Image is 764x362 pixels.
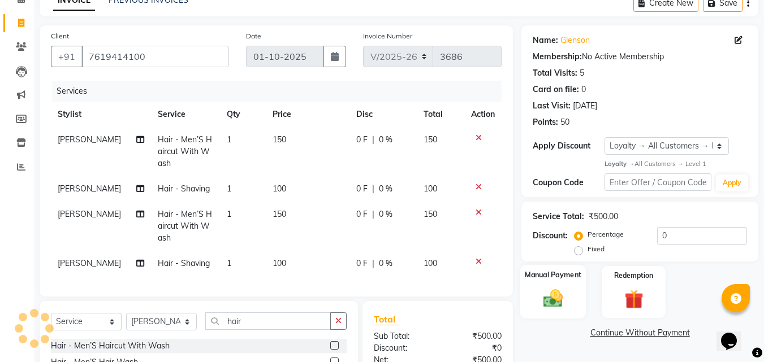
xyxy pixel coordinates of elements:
th: Disc [349,102,417,127]
span: 0 F [356,183,368,195]
div: Discount: [533,230,568,242]
div: Total Visits: [533,67,577,79]
div: Points: [533,116,558,128]
div: 5 [580,67,584,79]
button: Apply [716,175,748,191]
span: 100 [273,184,286,194]
span: 150 [424,134,437,145]
span: 150 [424,209,437,219]
span: Hair - Men’S Haircut With Wash [158,209,212,243]
button: +91 [51,46,83,67]
input: Enter Offer / Coupon Code [605,173,711,191]
th: Action [464,102,502,127]
span: 100 [424,258,437,268]
img: _cash.svg [537,287,569,310]
span: 0 % [379,258,392,269]
th: Total [417,102,465,127]
span: Hair - Shaving [158,184,210,194]
input: Search or Scan [205,312,331,330]
a: Glenson [560,34,590,46]
div: Membership: [533,51,582,63]
span: 0 % [379,134,392,146]
div: Hair - Men’S Haircut With Wash [51,340,170,352]
div: Discount: [365,342,438,354]
span: 100 [424,184,437,194]
div: Sub Total: [365,330,438,342]
div: No Active Membership [533,51,747,63]
label: Invoice Number [363,31,412,41]
span: 150 [273,134,286,145]
th: Service [151,102,220,127]
div: ₹500.00 [589,211,618,223]
div: [DATE] [573,100,597,112]
span: [PERSON_NAME] [58,184,121,194]
div: All Customers → Level 1 [605,159,747,169]
iframe: chat widget [716,317,753,351]
a: Continue Without Payment [524,327,756,339]
th: Price [266,102,349,127]
span: 0 F [356,134,368,146]
span: 0 % [379,183,392,195]
div: Name: [533,34,558,46]
div: Card on file: [533,84,579,95]
span: Hair - Shaving [158,258,210,268]
strong: Loyalty → [605,160,634,168]
div: ₹500.00 [438,330,510,342]
label: Date [246,31,261,41]
span: 1 [227,258,231,268]
span: 0 % [379,208,392,220]
span: [PERSON_NAME] [58,134,121,145]
span: Hair - Men’S Haircut With Wash [158,134,212,168]
span: [PERSON_NAME] [58,258,121,268]
span: | [372,183,374,195]
div: Service Total: [533,211,584,223]
div: Coupon Code [533,177,604,189]
label: Client [51,31,69,41]
div: 50 [560,116,569,128]
div: Last Visit: [533,100,571,112]
input: Search by Name/Mobile/Email/Code [81,46,229,67]
label: Redemption [614,271,653,281]
div: Services [52,81,510,102]
span: | [372,134,374,146]
th: Qty [220,102,266,127]
div: 0 [581,84,586,95]
span: | [372,258,374,269]
label: Manual Payment [525,270,581,281]
span: 1 [227,184,231,194]
span: 1 [227,209,231,219]
span: | [372,208,374,220]
th: Stylist [51,102,151,127]
span: 1 [227,134,231,145]
span: 100 [273,258,286,268]
img: _gift.svg [619,287,649,311]
span: [PERSON_NAME] [58,209,121,219]
span: 0 F [356,208,368,220]
span: Total [374,313,400,325]
span: 0 F [356,258,368,269]
div: Apply Discount [533,140,604,152]
label: Percentage [588,229,624,239]
div: ₹0 [438,342,510,354]
label: Fixed [588,244,605,254]
span: 150 [273,209,286,219]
